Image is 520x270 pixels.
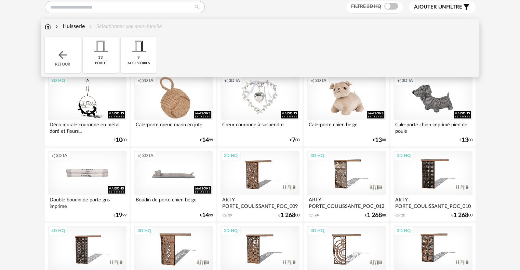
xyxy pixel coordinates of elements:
[45,73,130,146] a: 3D HQ Déco murale couronne en métal doré et fleurs... €1000
[228,213,232,218] div: 39
[221,151,241,160] div: 3D HQ
[414,4,462,11] span: filtre
[367,213,382,218] span: 1 268
[462,138,468,143] span: 13
[137,78,142,83] span: Creation icon
[307,226,327,235] div: 3D HQ
[414,4,446,10] span: Ajouter un
[200,213,213,218] div: € 99
[54,23,59,30] img: svg+xml;base64,PHN2ZyB3aWR0aD0iMTYiIGhlaWdodD0iMTYiIHZpZXdCb3g9IjAgMCAxNiAxNiIgZmlsbD0ibm9uZSIgeG...
[304,73,389,146] a: Creation icon 3D IA Cale-porte chien beige €1300
[48,76,68,85] div: 3D HQ
[462,3,470,11] span: Filter icon
[375,138,382,143] span: 13
[315,78,326,83] span: 3D IA
[315,213,319,218] div: 24
[221,195,299,209] div: ARTY-PORTE_COULISSANTE_POC_009_2200X1100_BAMBOU
[451,213,472,218] div: € 00
[95,61,106,66] div: porte
[278,213,299,218] div: € 00
[116,213,122,218] span: 19
[45,148,130,222] a: Creation icon 3D IA Double boudin de porte gris imprimé €1999
[390,73,475,146] a: Creation icon 3D IA Cale-porte chien imprimé pied de poule €1300
[51,153,55,158] span: Creation icon
[351,4,381,9] span: Filtre 3D HQ
[221,226,241,235] div: 3D HQ
[48,226,68,235] div: 3D HQ
[459,138,472,143] div: € 00
[98,55,103,60] div: 13
[45,37,81,73] div: Retour
[224,78,228,83] span: Creation icon
[390,148,475,222] a: 3D HQ ARTY-PORTE_COULISSANTE_POC_010_2200X1100_BAMBOU 20 €1 26800
[229,78,240,83] span: 3D IA
[365,213,386,218] div: € 00
[130,37,148,55] img: Huiserie.png
[307,120,386,134] div: Cale-porte chien beige
[310,78,315,83] span: Creation icon
[200,138,213,143] div: € 99
[217,148,302,222] a: 3D HQ ARTY-PORTE_COULISSANTE_POC_009_2200X1100_BAMBOU 39 €1 26800
[137,55,140,60] div: 9
[401,213,405,218] div: 20
[114,138,126,143] div: € 00
[56,49,69,61] img: svg+xml;base64,PHN2ZyB3aWR0aD0iMjQiIGhlaWdodD0iMjQiIHZpZXdCb3g9IjAgMCAyNCAyNCIgZmlsbD0ibm9uZSIgeG...
[394,120,472,134] div: Cale-porte chien imprimé pied de poule
[54,23,85,30] div: Huisserie
[137,153,142,158] span: Creation icon
[304,148,389,222] a: 3D HQ ARTY-PORTE_COULISSANTE_POC_012_2200X1100_BAMBOU 24 €1 26800
[142,153,154,158] span: 3D IA
[48,120,126,134] div: Déco murale couronne en métal doré et fleurs...
[307,195,386,209] div: ARTY-PORTE_COULISSANTE_POC_012_2200X1100_BAMBOU
[397,78,401,83] span: Creation icon
[217,73,302,146] a: Creation icon 3D IA Cœur couronne à suspendre €700
[48,195,126,209] div: Double boudin de porte gris imprimé
[292,138,295,143] span: 7
[91,37,110,55] img: Huiserie.png
[134,120,213,134] div: Cale-porte nœud marin en jute
[394,195,472,209] div: ARTY-PORTE_COULISSANTE_POC_010_2200X1100_BAMBOU
[307,151,327,160] div: 3D HQ
[128,61,150,66] div: accessoires
[221,120,299,134] div: Cœur couronne à suspendre
[402,78,413,83] span: 3D IA
[394,151,414,160] div: 3D HQ
[202,213,209,218] span: 14
[134,226,154,235] div: 3D HQ
[45,23,51,30] img: svg+xml;base64,PHN2ZyB3aWR0aD0iMTYiIGhlaWdodD0iMTciIHZpZXdCb3g9IjAgMCAxNiAxNyIgZmlsbD0ibm9uZSIgeG...
[409,1,476,13] button: Ajouter unfiltre Filter icon
[373,138,386,143] div: € 00
[56,153,67,158] span: 3D IA
[142,78,154,83] span: 3D IA
[202,138,209,143] span: 14
[394,226,414,235] div: 3D HQ
[290,138,299,143] div: € 00
[131,73,216,146] a: Creation icon 3D IA Cale-porte nœud marin en jute €1499
[116,138,122,143] span: 10
[134,195,213,209] div: Boudin de porte chien beige
[114,213,126,218] div: € 99
[453,213,468,218] span: 1 268
[131,148,216,222] a: Creation icon 3D IA Boudin de porte chien beige €1499
[280,213,295,218] span: 1 268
